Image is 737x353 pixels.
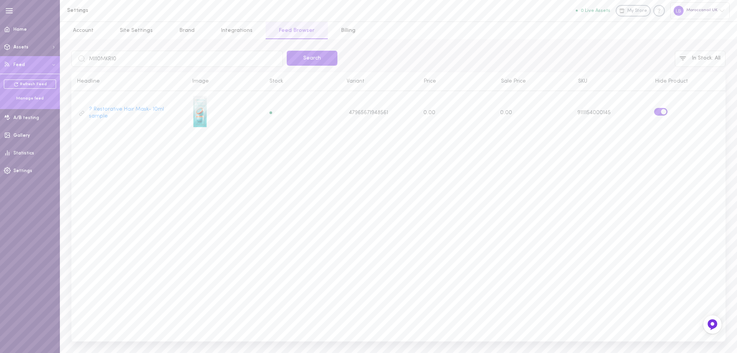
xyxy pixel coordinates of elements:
[13,27,27,32] span: Home
[13,169,32,173] span: Settings
[264,78,341,85] div: Stock
[287,51,337,66] button: Search
[341,78,418,85] div: Variant
[328,22,368,39] a: Billing
[576,8,610,13] button: 0 Live Assets
[577,110,611,116] span: 9111154000145
[13,151,34,156] span: Statistics
[500,110,512,116] span: 0.00
[4,96,56,101] div: Manage feed
[13,116,39,120] span: A/B testing
[572,78,649,85] div: SKU
[71,51,283,67] input: Search
[4,80,56,89] a: Refresh Feed
[576,8,616,13] a: 0 Live Assets
[208,22,266,39] a: Integrations
[13,133,30,138] span: Gallery
[166,22,208,39] a: Brand
[418,78,495,85] div: Price
[60,22,107,39] a: Account
[349,109,388,116] span: 47965671948561
[653,5,665,17] div: Knowledge center
[627,8,647,15] span: My Store
[616,5,651,17] a: My Store
[13,45,28,50] span: Assets
[266,22,327,39] a: Feed Browser
[67,8,194,13] h1: Settings
[670,2,730,19] div: Moroccanoil UK
[675,51,725,67] button: In Stock: All
[649,78,727,85] div: Hide Product
[187,78,264,85] div: Image
[89,106,181,120] a: ? Restorative Hair Mask- 10ml sample
[13,63,25,67] span: Feed
[71,78,187,85] div: Headline
[107,22,166,39] a: Site Settings
[423,110,435,116] span: 0.00
[495,78,572,85] div: Sale Price
[707,319,718,330] img: Feedback Button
